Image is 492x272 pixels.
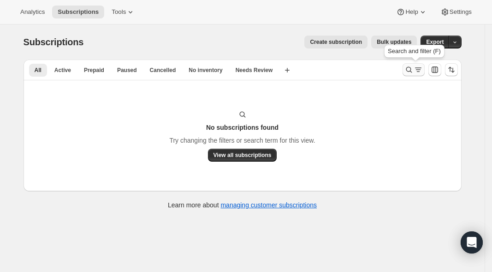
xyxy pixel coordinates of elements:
span: No inventory [189,66,222,74]
a: managing customer subscriptions [220,201,317,209]
h3: No subscriptions found [206,123,279,132]
span: Analytics [20,8,45,16]
span: Needs Review [236,66,273,74]
button: Export [421,36,449,48]
div: Open Intercom Messenger [461,231,483,254]
button: Bulk updates [371,36,417,48]
button: Search and filter results [403,63,425,76]
span: Export [426,38,444,46]
button: Analytics [15,6,50,18]
span: Settings [450,8,472,16]
p: Learn more about [168,200,317,210]
span: Help [405,8,418,16]
button: Create new view [280,64,295,77]
button: Create subscription [304,36,368,48]
span: Tools [112,8,126,16]
span: Cancelled [150,66,176,74]
button: Help [391,6,433,18]
span: Prepaid [84,66,104,74]
button: Customize table column order and visibility [428,63,441,76]
button: Subscriptions [52,6,104,18]
span: Paused [117,66,137,74]
span: Subscriptions [58,8,99,16]
p: Try changing the filters or search term for this view. [169,136,315,145]
span: All [35,66,41,74]
button: Settings [435,6,477,18]
span: Bulk updates [377,38,411,46]
button: View all subscriptions [208,149,277,162]
span: Subscriptions [24,37,84,47]
button: Tools [106,6,141,18]
button: Sort the results [445,63,458,76]
span: Create subscription [310,38,362,46]
span: View all subscriptions [213,151,272,159]
span: Active [54,66,71,74]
